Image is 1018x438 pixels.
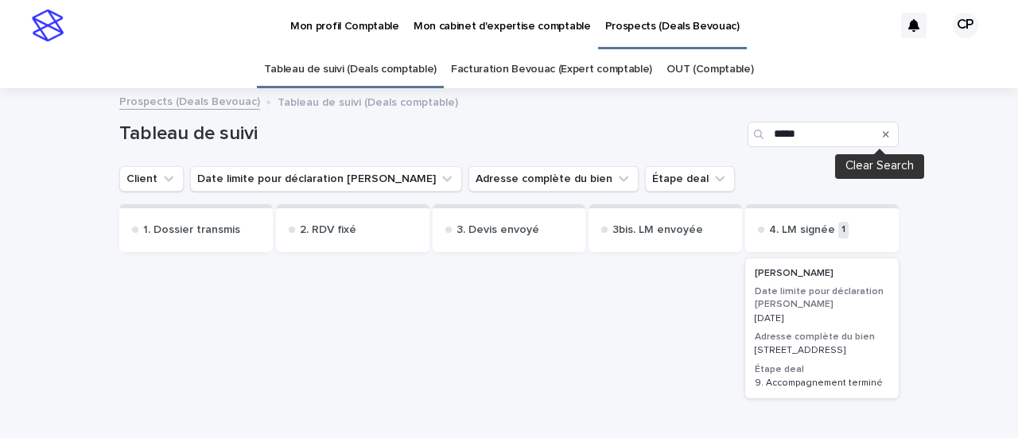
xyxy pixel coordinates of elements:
[755,378,889,389] p: 9. Accompagnement terminé
[300,223,356,237] p: 2. RDV fixé
[468,166,639,192] button: Adresse complète du bien
[745,258,899,398] a: [PERSON_NAME]Date limite pour déclaration [PERSON_NAME][DATE]Adresse complète du bien[STREET_ADDR...
[451,51,652,88] a: Facturation Bevouac (Expert comptable)
[838,222,849,238] p: 1
[119,91,260,110] a: Prospects (Deals Bevouac)
[190,166,462,192] button: Date limite pour déclaration loueur meublé
[119,122,741,145] h1: Tableau de suivi
[755,331,889,343] h3: Adresse complète du bien
[612,223,703,237] p: 3bis. LM envoyée
[953,13,978,38] div: CP
[748,122,899,147] input: Search
[264,51,436,88] a: Tableau de suivi (Deals comptable)
[119,166,184,192] button: Client
[645,166,735,192] button: Étape deal
[755,345,889,356] p: [STREET_ADDRESS]
[666,51,753,88] a: OUT (Comptable)
[755,285,889,311] h3: Date limite pour déclaration [PERSON_NAME]
[755,268,889,279] p: [PERSON_NAME]
[278,92,458,110] p: Tableau de suivi (Deals comptable)
[769,223,835,237] p: 4. LM signée
[32,10,64,41] img: stacker-logo-s-only.png
[755,363,889,376] h3: Étape deal
[457,223,539,237] p: 3. Devis envoyé
[755,313,889,324] p: [DATE]
[143,223,240,237] p: 1. Dossier transmis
